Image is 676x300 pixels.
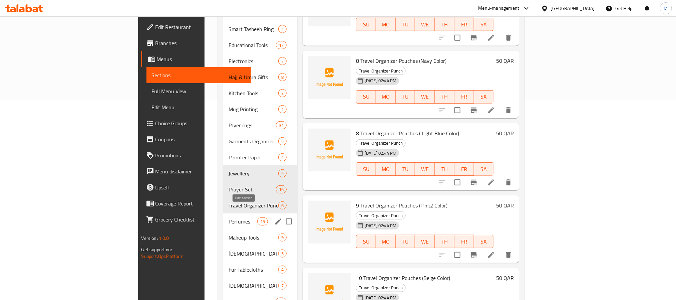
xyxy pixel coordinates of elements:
span: Full Menu View [152,87,246,95]
div: items [278,153,287,161]
a: Edit menu item [487,106,495,114]
button: SA [474,162,494,176]
span: Travel Organizer Punch [229,201,278,209]
div: Electronics7 [223,53,297,69]
a: Choice Groups [141,115,251,131]
div: Travel Organizer Punch [356,284,406,292]
span: Upsell [155,183,246,191]
div: Makeup Tools9 [223,230,297,246]
div: items [276,121,287,129]
span: SA [477,164,491,174]
span: Edit Menu [152,103,246,111]
div: Perfumes15edit [223,213,297,230]
span: TU [398,92,413,102]
button: TH [435,90,454,104]
div: Quran Stand [229,282,278,290]
button: WE [415,18,435,31]
span: 17 [276,42,286,48]
div: Pryer rugs31 [223,117,297,133]
span: Makeup Tools [229,234,278,242]
span: MO [379,164,393,174]
button: SA [474,90,494,104]
span: Travel Organizer Punch [356,139,405,147]
span: Coupons [155,135,246,143]
button: TU [396,235,415,248]
span: Perfumes [229,217,257,226]
span: Select to update [450,248,464,262]
span: Menus [157,55,246,63]
div: items [278,137,287,145]
button: SU [356,90,376,104]
div: items [278,282,287,290]
span: Version: [141,234,158,243]
div: Travel Organizer Punch [356,67,406,75]
span: TH [437,237,452,247]
div: Perinter Paper4 [223,149,297,165]
span: [DATE] 02:44 PM [362,222,399,229]
button: TU [396,18,415,31]
span: FR [457,92,471,102]
span: 10 Travel Organizer Pouches (Beige Color) [356,273,450,283]
span: Kitchen Tools [229,89,278,97]
span: 7 [279,283,286,289]
span: Educational Tools [229,41,276,49]
div: Hajj & Umra Gifts8 [223,69,297,85]
span: Garments Organizer [229,137,278,145]
div: Prayer Set16 [223,181,297,197]
div: Jewellery5 [223,165,297,181]
span: TH [437,20,452,29]
div: items [278,266,287,274]
a: Edit menu item [487,251,495,259]
div: items [278,250,287,258]
a: Edit menu item [487,34,495,42]
span: Jewellery [229,169,278,177]
button: TH [435,18,454,31]
div: Fur Tablecloths4 [223,262,297,278]
button: FR [454,235,474,248]
span: Branches [155,39,246,47]
div: Educational Tools17 [223,37,297,53]
span: [DATE] 02:44 PM [362,150,399,156]
span: 7 [279,58,286,64]
button: FR [454,18,474,31]
button: MO [376,235,396,248]
span: 8 Travel Organizer Pouches (Navy Color) [356,56,446,66]
span: WE [418,92,432,102]
h6: 50 QAR [496,273,514,283]
span: Grocery Checklist [155,215,246,223]
button: TU [396,162,415,176]
button: FR [454,90,474,104]
span: SA [477,92,491,102]
h6: 50 QAR [496,201,514,210]
div: [GEOGRAPHIC_DATA] [551,5,595,12]
div: Quran Cover [229,250,278,258]
span: Select to update [450,103,464,117]
button: SA [474,235,494,248]
div: Fur Tablecloths [229,266,278,274]
span: 8 [279,74,286,81]
span: Menu disclaimer [155,167,246,175]
a: Upsell [141,179,251,195]
span: 6 [279,202,286,209]
a: Coupons [141,131,251,147]
span: 8 Travel Organizer Pouches ( Light Blue Color) [356,128,459,138]
span: 1 [279,26,286,32]
a: Support.OpsPlatform [141,252,184,261]
span: Prayer Set [229,185,276,193]
span: TH [437,164,452,174]
a: Edit Restaurant [141,19,251,35]
span: MO [379,92,393,102]
span: 15 [258,218,268,225]
h6: 50 QAR [496,129,514,138]
div: [DEMOGRAPHIC_DATA] Stand7 [223,278,297,294]
button: SU [356,162,376,176]
div: items [278,105,287,113]
span: FR [457,164,471,174]
span: Select to update [450,31,464,45]
img: 8 Travel Organizer Pouches ( Light Blue Color) [308,129,351,171]
span: Promotions [155,151,246,159]
span: Electronics [229,57,278,65]
span: WE [418,237,432,247]
div: Kitchen Tools3 [223,85,297,101]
